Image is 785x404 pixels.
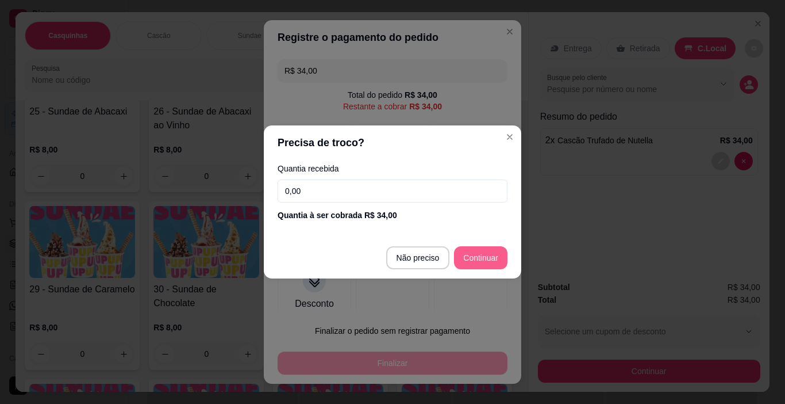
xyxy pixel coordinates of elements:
[278,165,507,173] label: Quantia recebida
[501,128,519,146] button: Close
[278,209,507,221] div: Quantia à ser cobrada R$ 34,00
[386,246,450,269] button: Não preciso
[264,125,521,160] header: Precisa de troco?
[454,246,507,269] button: Continuar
